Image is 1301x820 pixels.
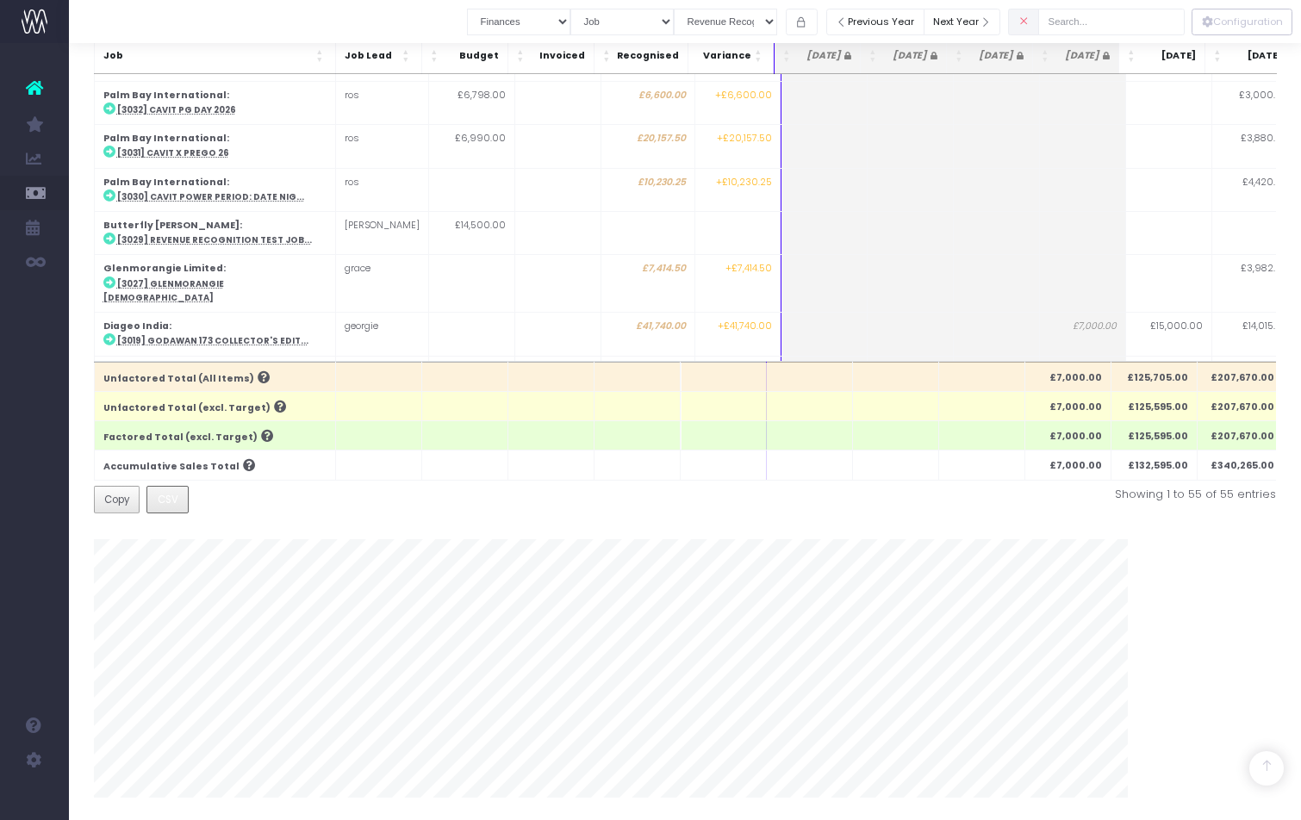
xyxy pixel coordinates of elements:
[1211,125,1298,168] td: £3,880.00
[428,125,514,168] td: £6,990.00
[103,320,169,332] strong: Diageo India
[969,49,1024,63] span: [DATE]
[1198,391,1284,420] th: £207,670.00
[1198,421,1284,450] th: £207,670.00
[1192,9,1292,35] div: Vertical button group
[428,356,514,399] td: £3,250.00
[445,49,499,63] span: Budget
[883,49,937,63] span: [DATE]
[1042,47,1052,65] span: Jul 25 <i class="fa fa-lock"></i>: Activate to sort
[117,147,229,158] abbr: [3031] Cavit x Prego 26
[117,191,304,202] abbr: [3030] Cavit Power Period: Date Night
[103,372,254,386] span: Unfactored Total (All Items)
[697,49,751,63] span: Variance
[1111,362,1198,391] th: £125,705.00
[316,47,327,65] span: Job: Activate to sort
[601,313,694,356] td: £41,740.00
[1192,9,1292,35] button: Configuration
[1111,450,1198,480] th: £132,595.00
[531,49,585,63] span: Invoiced
[335,356,428,399] td: [PERSON_NAME]
[717,132,772,146] span: +£20,157.50
[755,47,765,65] span: Variance: Activate to sort
[924,9,1001,35] button: Next Year
[601,81,694,124] td: £6,600.00
[601,168,694,211] td: £10,230.25
[797,49,851,63] span: [DATE]
[94,486,140,513] button: Copy
[1111,391,1198,420] th: £125,595.00
[335,125,428,168] td: ros
[601,255,694,313] td: £7,414.50
[103,431,258,444] span: Factored Total (excl. Target)
[117,104,236,115] abbr: [3032] Cavit PG Day 2026
[428,211,514,254] td: £14,500.00
[103,460,240,474] span: Accumulative Sales Total
[94,313,335,356] td: :
[146,486,189,513] button: CSV
[869,47,880,65] span: May 25 <i class="fa fa-lock"></i>: Activate to sort
[1038,9,1185,35] input: Search...
[158,492,178,507] span: CSV
[1025,421,1111,450] th: £7,000.00
[1198,362,1284,391] th: £207,670.00
[103,401,271,415] span: Unfactored Total (excl. Target)
[1111,421,1198,450] th: £125,595.00
[1142,49,1196,63] span: [DATE]
[517,47,527,65] span: Invoiced: Activate to sort
[1211,255,1298,313] td: £3,982.00
[1025,391,1111,420] th: £7,000.00
[716,176,772,189] span: +£10,230.25
[103,132,227,145] strong: Palm Bay International
[103,219,240,232] strong: Butterfly [PERSON_NAME]
[335,255,428,313] td: grace
[94,125,335,168] td: :
[345,49,399,63] span: Job Lead
[103,176,227,189] strong: Palm Bay International
[1211,168,1298,211] td: £4,420.00
[826,9,924,35] button: Previous Year
[725,262,772,276] span: +£7,414.50
[103,89,227,102] strong: Palm Bay International
[1214,47,1224,65] span: Sep 25: Activate to sort
[428,81,514,124] td: £6,798.00
[1211,81,1298,124] td: £3,000.00
[335,313,428,356] td: georgie
[1198,450,1284,480] th: £340,265.00
[94,255,335,313] td: :
[94,211,335,254] td: :
[956,47,966,65] span: Jun 25 <i class="fa fa-lock"></i>: Activate to sort
[117,234,312,245] abbr: [3029] Revenue Recognition Test Job
[103,49,313,63] span: Job
[601,356,694,399] td: £1,820.00
[94,356,335,399] td: :
[1039,313,1125,356] td: £7,000.00
[1055,49,1110,63] span: [DATE]
[1128,47,1138,65] span: Aug 25: Activate to sort
[117,335,308,346] abbr: [3019] Godawan 173 Collector's Edition
[617,49,679,63] span: Recognised
[1211,356,1298,399] td: £1,820.00
[1025,362,1111,391] th: £7,000.00
[718,320,772,333] span: +£41,740.00
[431,47,441,65] span: Budget: Activate to sort
[783,47,794,65] span: Apr 25 <i class="fa fa-lock"></i>: Activate to sort
[1228,49,1282,63] span: [DATE]
[335,81,428,124] td: ros
[698,486,1276,503] div: Showing 1 to 55 of 55 entries
[603,47,613,65] span: Recognised: Activate to sort
[94,81,335,124] td: :
[715,89,772,102] span: +£6,600.00
[104,492,129,507] span: Copy
[1211,313,1298,356] td: £14,015.00
[335,211,428,254] td: [PERSON_NAME]
[94,168,335,211] td: :
[335,168,428,211] td: ros
[601,125,694,168] td: £20,157.50
[1125,313,1211,356] td: £15,000.00
[402,47,413,65] span: Job Lead: Activate to sort
[103,278,224,303] abbr: [3027] Glenmorangie 50 YO
[1025,450,1111,480] th: £7,000.00
[22,786,47,811] img: images/default_profile_image.png
[103,262,223,275] strong: Glenmorangie Limited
